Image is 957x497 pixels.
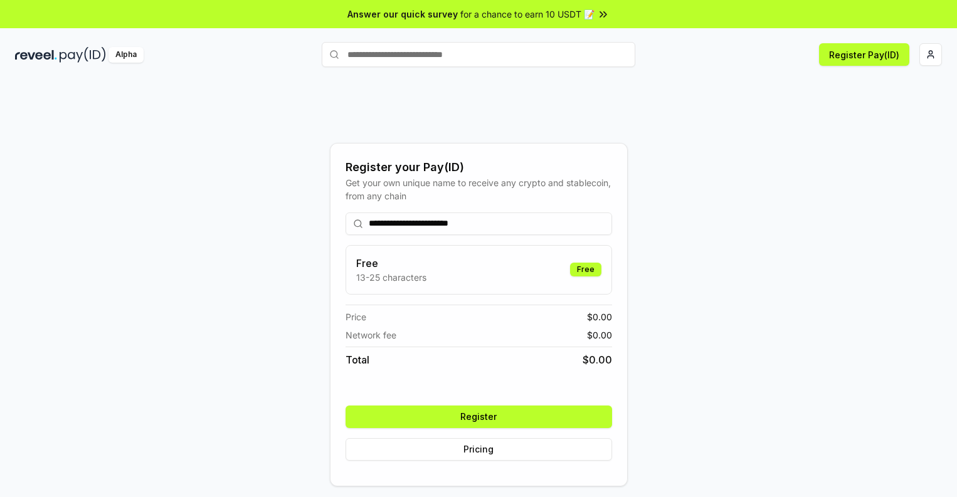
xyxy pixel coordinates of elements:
[460,8,595,21] span: for a chance to earn 10 USDT 📝
[108,47,144,63] div: Alpha
[346,405,612,428] button: Register
[583,352,612,367] span: $ 0.00
[346,310,366,323] span: Price
[60,47,106,63] img: pay_id
[346,352,369,367] span: Total
[346,159,612,176] div: Register your Pay(ID)
[819,43,909,66] button: Register Pay(ID)
[587,310,612,323] span: $ 0.00
[347,8,458,21] span: Answer our quick survey
[346,328,396,342] span: Network fee
[346,438,612,461] button: Pricing
[587,328,612,342] span: $ 0.00
[15,47,57,63] img: reveel_dark
[356,271,426,284] p: 13-25 characters
[356,256,426,271] h3: Free
[570,263,601,276] div: Free
[346,176,612,202] div: Get your own unique name to receive any crypto and stablecoin, from any chain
